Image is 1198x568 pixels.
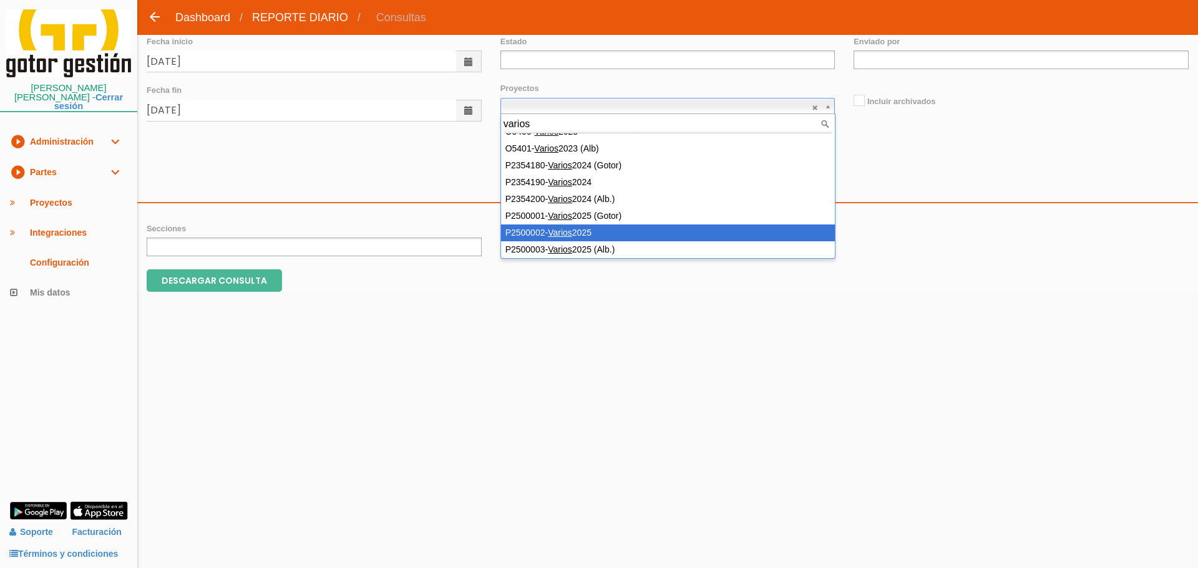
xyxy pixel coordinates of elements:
span: Varios [548,244,572,254]
span: Varios [548,160,572,170]
span: Varios [534,127,558,137]
span: Varios [548,194,572,204]
div: P2500003- 2025 (Alb.) [501,241,835,258]
span: Varios [548,211,572,221]
div: P2500002- 2025 [501,224,835,241]
div: O5401- 2023 (Alb) [501,140,835,157]
span: Varios [548,228,572,238]
div: P2354190- 2024 [501,174,835,191]
span: Varios [534,143,558,153]
div: P2354180- 2024 (Gotor) [501,157,835,174]
div: P2354200- 2024 (Alb.) [501,191,835,208]
div: P2500001- 2025 (Gotor) [501,208,835,224]
span: Varios [548,177,572,187]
